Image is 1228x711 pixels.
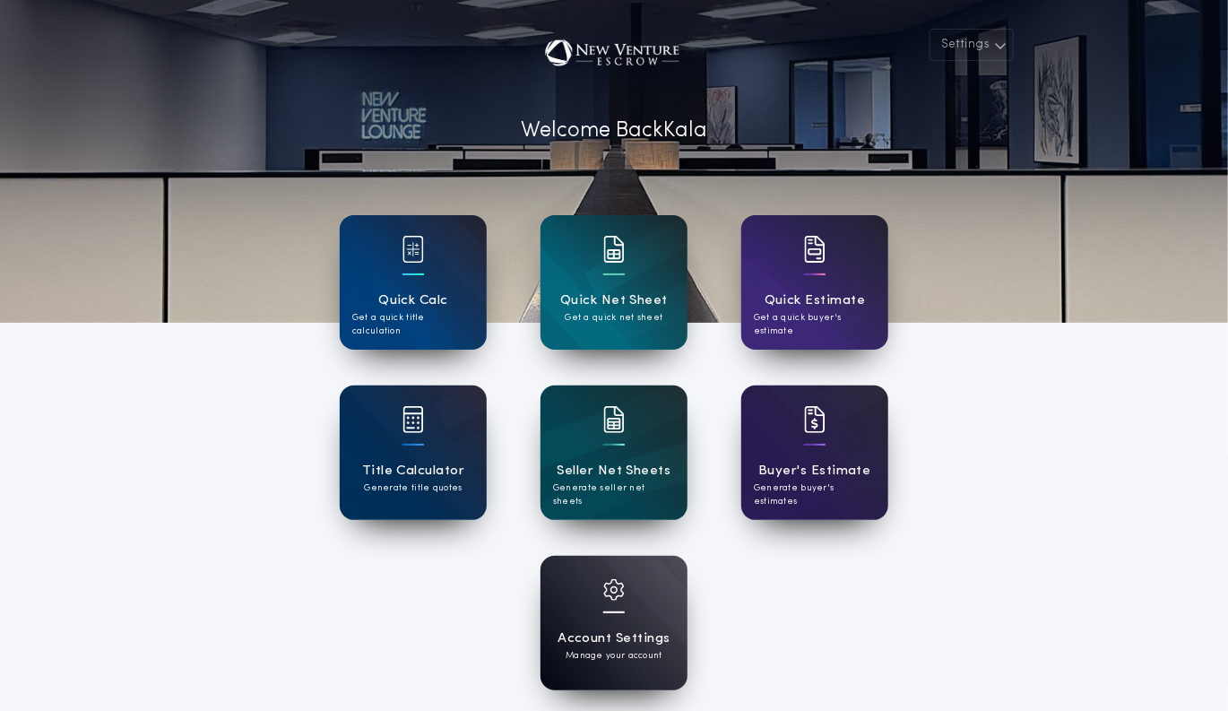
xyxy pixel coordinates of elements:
[603,406,625,433] img: card icon
[804,236,826,263] img: card icon
[930,29,1014,61] button: Settings
[364,481,462,495] p: Generate title quotes
[540,386,688,520] a: card iconSeller Net SheetsGenerate seller net sheets
[532,29,696,82] img: account-logo
[603,236,625,263] img: card icon
[378,290,448,311] h1: Quick Calc
[540,556,688,690] a: card iconAccount SettingsManage your account
[558,629,670,649] h1: Account Settings
[402,406,424,433] img: card icon
[765,290,866,311] h1: Quick Estimate
[566,649,662,663] p: Manage your account
[540,215,688,350] a: card iconQuick Net SheetGet a quick net sheet
[352,311,474,338] p: Get a quick title calculation
[741,386,888,520] a: card iconBuyer's EstimateGenerate buyer's estimates
[560,290,668,311] h1: Quick Net Sheet
[402,236,424,263] img: card icon
[362,461,464,481] h1: Title Calculator
[804,406,826,433] img: card icon
[603,579,625,601] img: card icon
[754,481,876,508] p: Generate buyer's estimates
[553,481,675,508] p: Generate seller net sheets
[741,215,888,350] a: card iconQuick EstimateGet a quick buyer's estimate
[565,311,662,325] p: Get a quick net sheet
[754,311,876,338] p: Get a quick buyer's estimate
[521,115,707,147] p: Welcome Back Kala
[340,386,487,520] a: card iconTitle CalculatorGenerate title quotes
[340,215,487,350] a: card iconQuick CalcGet a quick title calculation
[758,461,870,481] h1: Buyer's Estimate
[558,461,671,481] h1: Seller Net Sheets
